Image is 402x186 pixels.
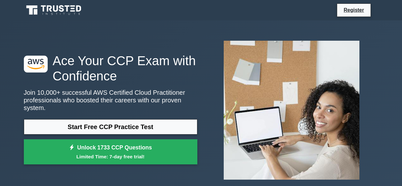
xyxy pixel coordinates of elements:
[24,139,197,165] a: Unlock 1733 CCP QuestionsLimited Time: 7-day free trial!
[24,89,197,112] p: Join 10,000+ successful AWS Certified Cloud Practitioner professionals who boosted their careers ...
[32,153,189,160] small: Limited Time: 7-day free trial!
[24,53,197,84] h1: Ace Your CCP Exam with Confidence
[24,119,197,134] a: Start Free CCP Practice Test
[340,6,368,14] a: Register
